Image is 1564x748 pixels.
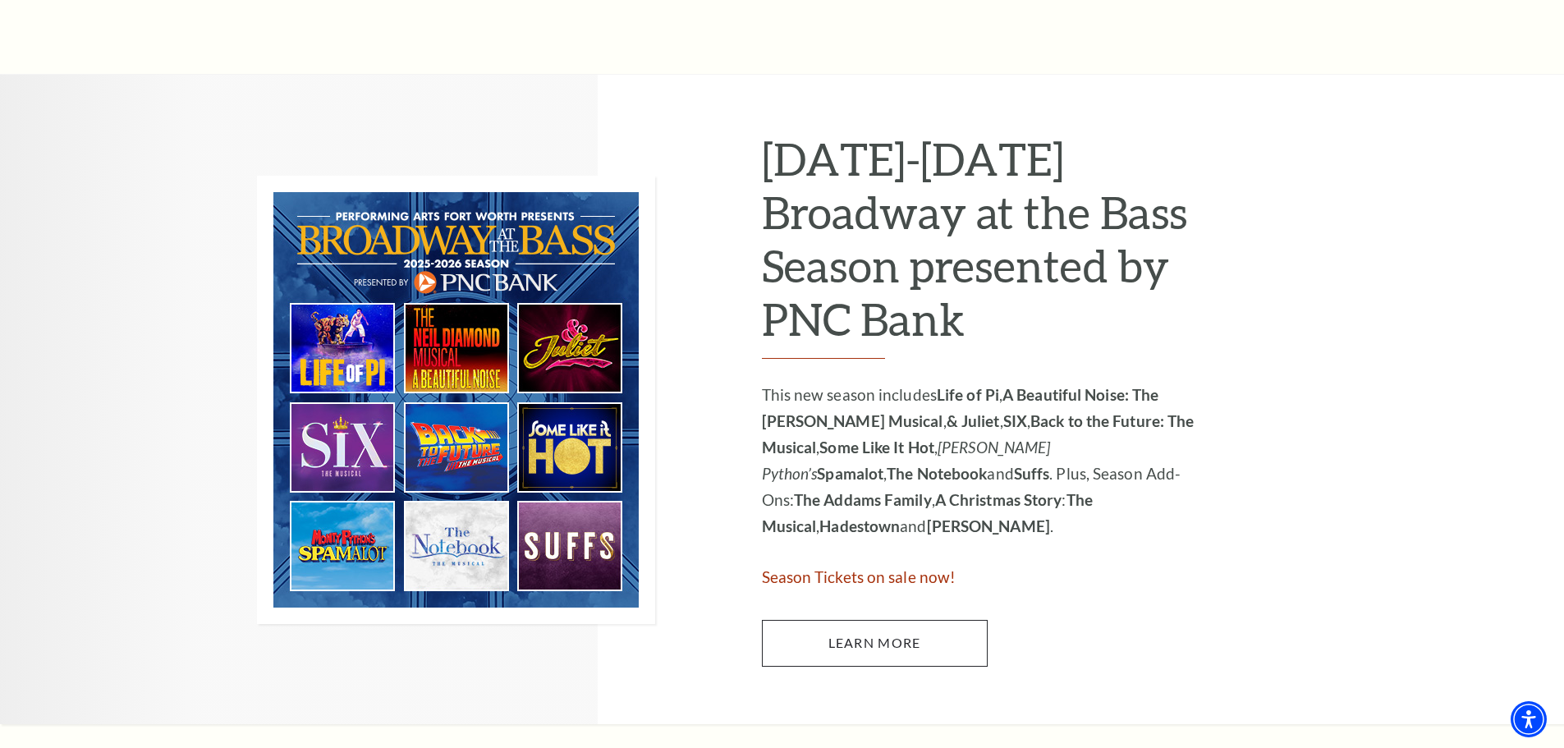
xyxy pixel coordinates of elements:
p: This new season includes , , , , , , , and . Plus, Season Add-Ons: , : , and . [762,382,1201,539]
div: Accessibility Menu [1511,701,1547,737]
strong: A Christmas Story [935,490,1062,509]
h2: [DATE]-[DATE] Broadway at the Bass Season presented by PNC Bank [762,132,1201,359]
em: [PERSON_NAME] Python’s [762,438,1051,483]
a: Learn More 2025-2026 Broadway at the Bass Season presented by PNC Bank [762,620,988,666]
strong: Hadestown [819,516,900,535]
strong: & Juliet [947,411,1000,430]
strong: Suffs [1014,464,1050,483]
img: 2025-2026 Broadway at the Bass Season presented by PNC Bank [257,176,655,624]
strong: Life of Pi [937,385,999,404]
span: Season Tickets on sale now! [762,567,956,586]
strong: SIX [1003,411,1027,430]
strong: [PERSON_NAME] [927,516,1050,535]
strong: Some Like It Hot [819,438,934,457]
strong: Spamalot [817,464,883,483]
strong: The Addams Family [794,490,932,509]
strong: The Notebook [887,464,987,483]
